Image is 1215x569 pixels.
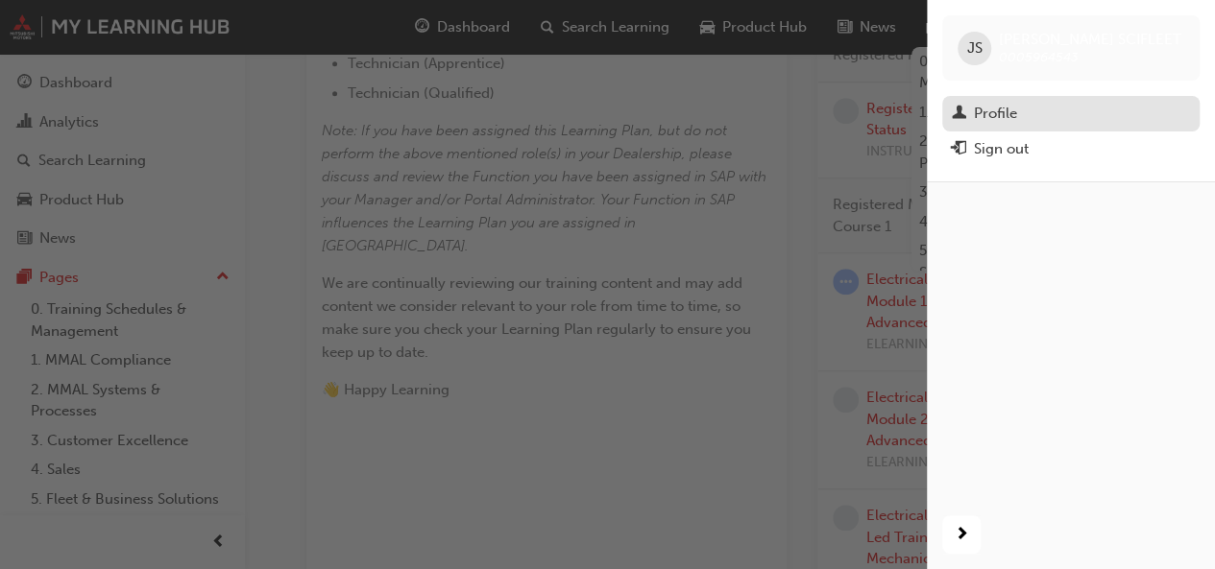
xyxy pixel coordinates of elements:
[955,523,969,547] span: next-icon
[999,31,1181,48] span: [PERSON_NAME] SCIFLEET
[942,131,1200,167] button: Sign out
[952,106,966,123] span: man-icon
[999,49,1079,65] span: 0005964543
[952,141,966,158] span: exit-icon
[942,96,1200,131] a: Profile
[974,138,1029,160] div: Sign out
[967,37,983,59] span: JS
[974,103,1017,125] div: Profile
